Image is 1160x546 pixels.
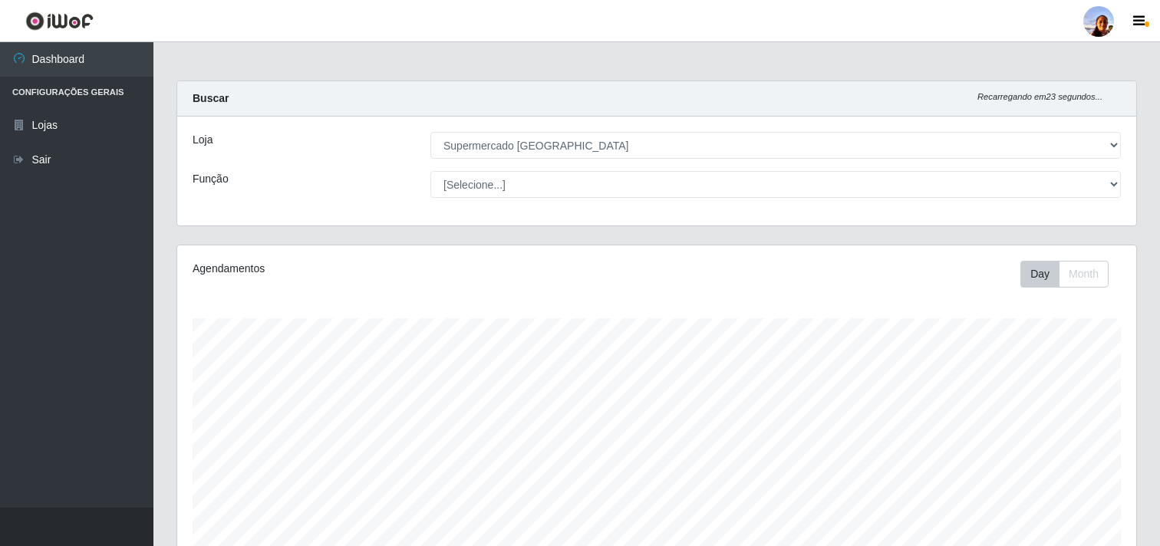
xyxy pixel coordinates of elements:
strong: Buscar [193,92,229,104]
label: Loja [193,132,213,148]
i: Recarregando em 23 segundos... [977,92,1102,101]
img: CoreUI Logo [25,12,94,31]
button: Month [1059,261,1109,288]
button: Day [1020,261,1059,288]
div: First group [1020,261,1109,288]
div: Toolbar with button groups [1020,261,1121,288]
div: Agendamentos [193,261,566,277]
label: Função [193,171,229,187]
